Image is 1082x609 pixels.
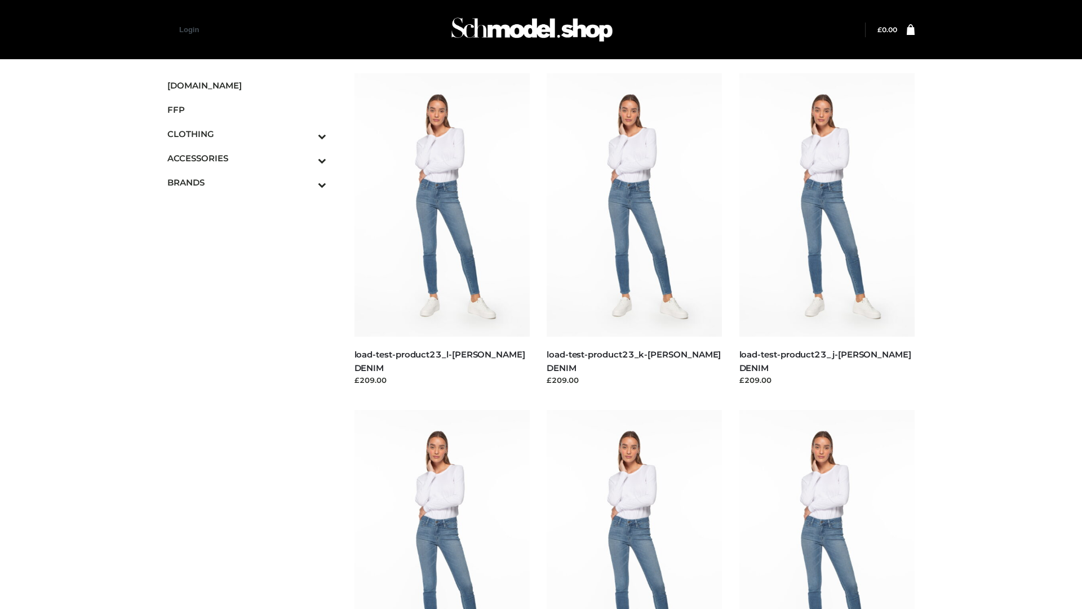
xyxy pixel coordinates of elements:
div: £209.00 [547,374,722,386]
a: ACCESSORIESToggle Submenu [167,146,326,170]
div: £209.00 [739,374,915,386]
bdi: 0.00 [877,25,897,34]
a: CLOTHINGToggle Submenu [167,122,326,146]
button: Toggle Submenu [287,122,326,146]
img: Schmodel Admin 964 [447,7,617,52]
span: BRANDS [167,176,326,189]
a: BRANDSToggle Submenu [167,170,326,195]
span: FFP [167,103,326,116]
span: ACCESSORIES [167,152,326,165]
a: load-test-product23_l-[PERSON_NAME] DENIM [354,349,525,373]
div: £209.00 [354,374,530,386]
span: £ [877,25,882,34]
a: load-test-product23_j-[PERSON_NAME] DENIM [739,349,911,373]
a: FFP [167,98,326,122]
a: load-test-product23_k-[PERSON_NAME] DENIM [547,349,721,373]
span: [DOMAIN_NAME] [167,79,326,92]
button: Toggle Submenu [287,170,326,195]
button: Toggle Submenu [287,146,326,170]
a: Login [179,25,199,34]
a: £0.00 [877,25,897,34]
span: CLOTHING [167,127,326,140]
a: [DOMAIN_NAME] [167,73,326,98]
